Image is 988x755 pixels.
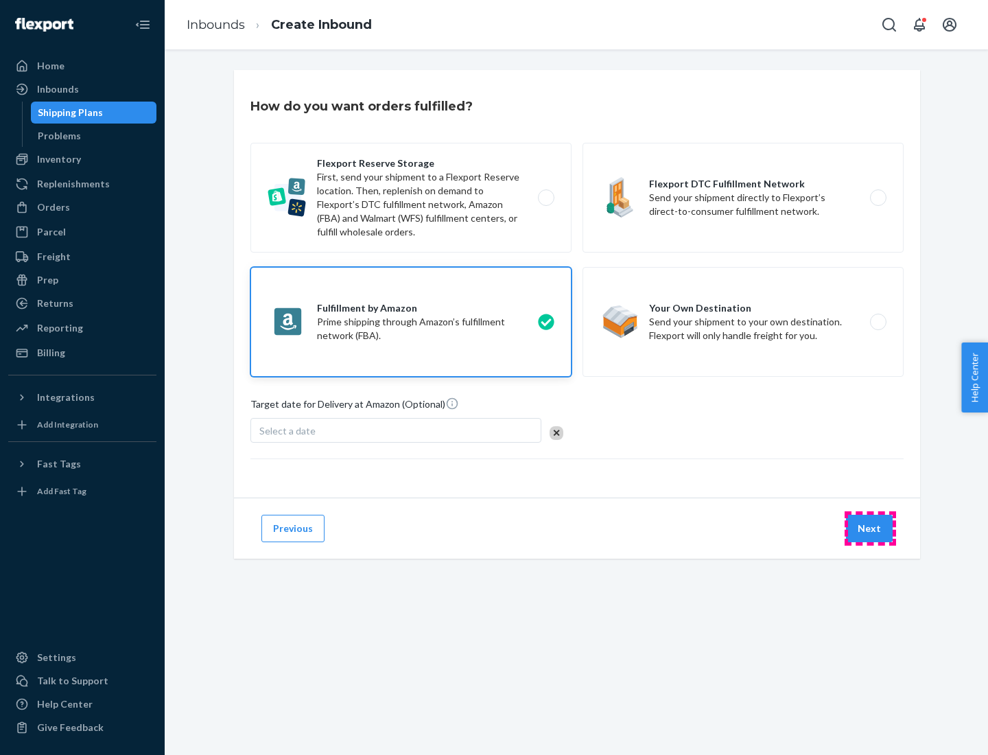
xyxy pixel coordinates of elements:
[250,397,459,417] span: Target date for Delivery at Amazon (Optional)
[37,651,76,664] div: Settings
[8,717,156,739] button: Give Feedback
[8,386,156,408] button: Integrations
[37,297,73,310] div: Returns
[8,269,156,291] a: Prep
[37,674,108,688] div: Talk to Support
[250,97,473,115] h3: How do you want orders fulfilled?
[8,78,156,100] a: Inbounds
[37,391,95,404] div: Integrations
[37,485,86,497] div: Add Fast Tag
[187,17,245,32] a: Inbounds
[8,317,156,339] a: Reporting
[8,693,156,715] a: Help Center
[37,457,81,471] div: Fast Tags
[37,721,104,734] div: Give Feedback
[8,221,156,243] a: Parcel
[261,515,325,542] button: Previous
[8,246,156,268] a: Freight
[846,515,893,542] button: Next
[271,17,372,32] a: Create Inbound
[31,102,157,124] a: Shipping Plans
[8,55,156,77] a: Home
[37,177,110,191] div: Replenishments
[8,670,156,692] a: Talk to Support
[8,453,156,475] button: Fast Tags
[37,152,81,166] div: Inventory
[176,5,383,45] ol: breadcrumbs
[37,346,65,360] div: Billing
[8,342,156,364] a: Billing
[129,11,156,38] button: Close Navigation
[8,647,156,669] a: Settings
[8,173,156,195] a: Replenishments
[37,82,79,96] div: Inbounds
[37,250,71,264] div: Freight
[875,11,903,38] button: Open Search Box
[936,11,963,38] button: Open account menu
[37,200,70,214] div: Orders
[38,129,81,143] div: Problems
[15,18,73,32] img: Flexport logo
[8,292,156,314] a: Returns
[8,148,156,170] a: Inventory
[38,106,103,119] div: Shipping Plans
[31,125,157,147] a: Problems
[37,225,66,239] div: Parcel
[8,196,156,218] a: Orders
[8,480,156,502] a: Add Fast Tag
[37,273,58,287] div: Prep
[37,697,93,711] div: Help Center
[961,342,988,413] button: Help Center
[906,11,933,38] button: Open notifications
[37,321,83,335] div: Reporting
[37,59,64,73] div: Home
[8,414,156,436] a: Add Integration
[37,419,98,430] div: Add Integration
[259,425,316,437] span: Select a date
